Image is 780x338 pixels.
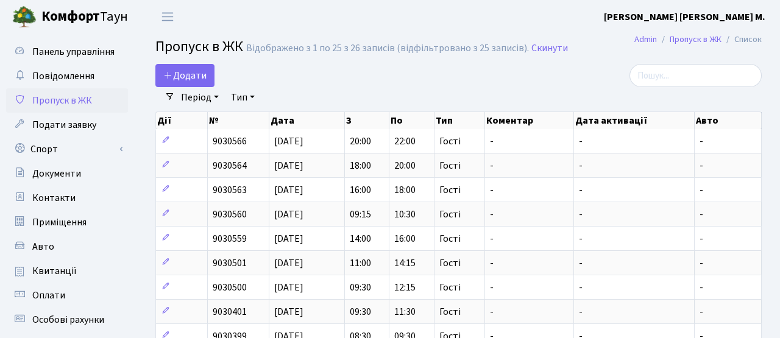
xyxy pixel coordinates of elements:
[163,69,207,82] span: Додати
[176,87,224,108] a: Період
[394,256,416,270] span: 14:15
[350,232,371,245] span: 14:00
[394,135,416,148] span: 22:00
[579,135,583,148] span: -
[32,216,87,229] span: Приміщення
[670,33,721,46] a: Пропуск в ЖК
[6,161,128,186] a: Документи
[490,135,494,148] span: -
[490,183,494,197] span: -
[490,232,494,245] span: -
[439,307,461,317] span: Гості
[6,137,128,161] a: Спорт
[274,135,303,148] span: [DATE]
[213,135,247,148] span: 9030566
[350,256,371,270] span: 11:00
[490,208,494,221] span: -
[700,159,703,172] span: -
[579,208,583,221] span: -
[274,305,303,319] span: [DATE]
[616,27,780,52] nav: breadcrumb
[531,43,568,54] a: Скинути
[700,183,703,197] span: -
[6,234,128,259] a: Авто
[6,210,128,234] a: Приміщення
[394,208,416,221] span: 10:30
[246,43,529,54] div: Відображено з 1 по 25 з 26 записів (відфільтровано з 25 записів).
[485,112,574,129] th: Коментар
[345,112,390,129] th: З
[274,281,303,294] span: [DATE]
[6,40,128,64] a: Панель управління
[155,64,214,87] a: Додати
[394,232,416,245] span: 16:00
[213,208,247,221] span: 9030560
[213,183,247,197] span: 9030563
[213,281,247,294] span: 9030500
[6,283,128,308] a: Оплати
[490,256,494,270] span: -
[274,208,303,221] span: [DATE]
[213,232,247,245] span: 9030559
[155,36,243,57] span: Пропуск в ЖК
[439,283,461,292] span: Гості
[350,159,371,172] span: 18:00
[32,240,54,253] span: Авто
[574,112,694,129] th: Дата активації
[32,167,81,180] span: Документи
[41,7,100,26] b: Комфорт
[6,88,128,113] a: Пропуск в ЖК
[6,259,128,283] a: Квитанції
[579,159,583,172] span: -
[274,183,303,197] span: [DATE]
[32,45,115,58] span: Панель управління
[700,281,703,294] span: -
[350,183,371,197] span: 16:00
[721,33,762,46] li: Список
[439,161,461,171] span: Гості
[700,208,703,221] span: -
[700,256,703,270] span: -
[434,112,485,129] th: Тип
[634,33,657,46] a: Admin
[490,305,494,319] span: -
[32,94,92,107] span: Пропуск в ЖК
[213,305,247,319] span: 9030401
[12,5,37,29] img: logo.png
[350,135,371,148] span: 20:00
[629,64,762,87] input: Пошук...
[208,112,269,129] th: №
[695,112,762,129] th: Авто
[274,232,303,245] span: [DATE]
[350,281,371,294] span: 09:30
[579,305,583,319] span: -
[700,232,703,245] span: -
[579,256,583,270] span: -
[32,313,104,326] span: Особові рахунки
[389,112,434,129] th: По
[6,186,128,210] a: Контакти
[700,305,703,319] span: -
[213,159,247,172] span: 9030564
[604,10,765,24] b: [PERSON_NAME] [PERSON_NAME] М.
[579,183,583,197] span: -
[579,281,583,294] span: -
[350,208,371,221] span: 09:15
[700,135,703,148] span: -
[274,256,303,270] span: [DATE]
[32,69,94,83] span: Повідомлення
[394,159,416,172] span: 20:00
[439,258,461,268] span: Гості
[394,305,416,319] span: 11:30
[32,191,76,205] span: Контакти
[490,159,494,172] span: -
[439,185,461,195] span: Гості
[439,209,461,219] span: Гості
[439,136,461,146] span: Гості
[6,64,128,88] a: Повідомлення
[152,7,183,27] button: Переключити навігацію
[269,112,344,129] th: Дата
[579,232,583,245] span: -
[350,305,371,319] span: 09:30
[32,289,65,302] span: Оплати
